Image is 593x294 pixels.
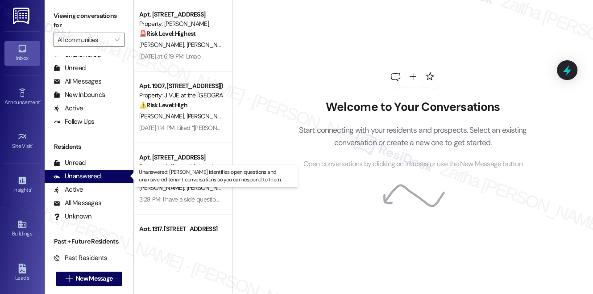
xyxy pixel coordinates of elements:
label: Viewing conversations for [54,9,124,33]
strong: 🚨 Risk Level: Highest [139,29,196,38]
button: New Message [56,272,122,286]
span: Open conversations by clicking on inboxes or use the New Message button [303,159,522,170]
div: Unanswered [54,172,101,181]
span: [PERSON_NAME] [187,184,234,192]
p: Unanswered: [PERSON_NAME] identifies open questions and unanswered tenant conversations so you ca... [139,168,294,184]
div: Property: [PERSON_NAME] [139,19,222,29]
span: [PERSON_NAME] [139,41,187,49]
div: All Messages [54,198,101,208]
div: Apt. [STREET_ADDRESS] [139,153,222,162]
a: Site Visit • [4,129,40,153]
div: Unread [54,63,86,73]
a: Insights • [4,173,40,197]
div: Residents [45,142,133,151]
i:  [115,36,120,43]
div: New Inbounds [54,90,105,100]
div: Apt. 1317, [STREET_ADDRESS] [139,224,222,234]
a: Leads [4,261,40,285]
div: Follow Ups [54,117,95,126]
div: Unread [54,158,86,168]
div: Apt. 1907, [STREET_ADDRESS][PERSON_NAME] [139,81,222,91]
span: New Message [76,274,112,283]
span: [PERSON_NAME] [139,184,187,192]
i:  [66,275,72,282]
span: [PERSON_NAME] [187,112,234,120]
div: All Messages [54,77,101,86]
div: Property: Jefferson Marketplace [139,162,222,172]
span: • [32,142,33,148]
h2: Welcome to Your Conversations [285,100,540,114]
strong: ⚠️ Risk Level: High [139,101,187,109]
p: Start connecting with your residents and prospects. Select an existing conversation or create a n... [285,124,540,149]
div: Active [54,104,83,113]
span: • [31,185,32,192]
img: ResiDesk Logo [13,8,31,24]
div: Past + Future Residents [45,237,133,246]
span: [PERSON_NAME] [187,41,231,49]
span: • [40,98,41,104]
div: [DATE] at 6:19 PM: Lmao [139,52,200,60]
div: Unknown [54,212,91,221]
div: Property: J VUE at the [GEOGRAPHIC_DATA] [139,91,222,100]
span: [PERSON_NAME] [139,112,187,120]
div: Active [54,185,83,194]
div: Past Residents [54,253,108,263]
a: Buildings [4,217,40,241]
input: All communities [58,33,110,47]
a: Inbox [4,41,40,65]
div: Apt. [STREET_ADDRESS] [139,10,222,19]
